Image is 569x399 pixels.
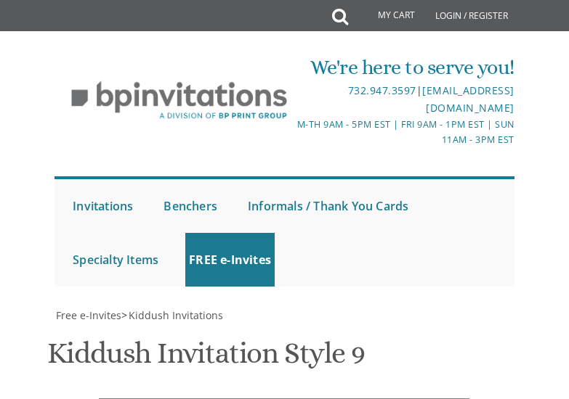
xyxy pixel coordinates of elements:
[185,233,275,287] a: FREE e-Invites
[121,308,223,322] span: >
[286,53,514,82] div: We're here to serve you!
[286,117,514,148] div: M-Th 9am - 5pm EST | Fri 9am - 1pm EST | Sun 11am - 3pm EST
[347,1,425,30] a: My Cart
[127,308,223,322] a: Kiddush Invitations
[479,308,569,377] iframe: chat widget
[69,233,162,287] a: Specialty Items
[56,308,121,322] span: Free e-Invites
[55,70,304,131] img: BP Invitation Loft
[69,179,137,233] a: Invitations
[422,83,514,115] a: [EMAIL_ADDRESS][DOMAIN_NAME]
[348,83,416,97] a: 732.947.3597
[129,308,223,322] span: Kiddush Invitations
[286,82,514,117] div: |
[55,308,121,322] a: Free e-Invites
[47,337,365,380] h1: Kiddush Invitation Style 9
[244,179,412,233] a: Informals / Thank You Cards
[160,179,221,233] a: Benchers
